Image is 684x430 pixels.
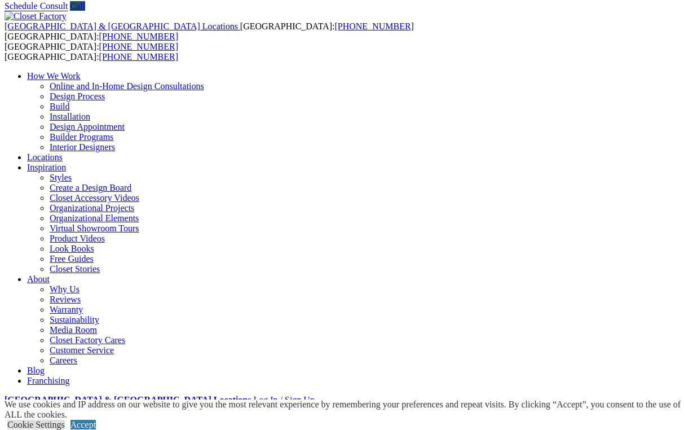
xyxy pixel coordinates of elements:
[50,142,115,152] a: Interior Designers
[50,264,100,274] a: Closet Stories
[7,420,65,429] a: Cookie Settings
[99,42,178,51] a: [PHONE_NUMBER]
[50,254,94,264] a: Free Guides
[50,244,94,253] a: Look Books
[50,356,77,365] a: Careers
[50,91,105,101] a: Design Process
[50,203,134,213] a: Organizational Projects
[5,400,684,420] div: We use cookies and IP address on our website to give you the most relevant experience by remember...
[50,305,83,314] a: Warranty
[5,395,251,405] a: [GEOGRAPHIC_DATA] & [GEOGRAPHIC_DATA] Locations
[50,173,72,182] a: Styles
[70,420,96,429] a: Accept
[50,284,80,294] a: Why Us
[50,325,97,335] a: Media Room
[70,1,85,11] a: Call
[5,21,240,31] a: [GEOGRAPHIC_DATA] & [GEOGRAPHIC_DATA] Locations
[50,122,125,131] a: Design Appointment
[50,295,81,304] a: Reviews
[50,112,90,121] a: Installation
[334,21,413,31] a: [PHONE_NUMBER]
[50,315,99,324] a: Sustainability
[27,152,63,162] a: Locations
[99,52,178,62] a: [PHONE_NUMBER]
[50,132,113,142] a: Builder Programs
[253,395,314,405] a: Log In / Sign Up
[27,366,45,375] a: Blog
[50,223,139,233] a: Virtual Showroom Tours
[50,81,204,91] a: Online and In-Home Design Consultations
[27,71,81,81] a: How We Work
[50,193,139,203] a: Closet Accessory Videos
[99,32,178,41] a: [PHONE_NUMBER]
[5,1,68,11] a: Schedule Consult
[5,21,414,41] span: [GEOGRAPHIC_DATA]: [GEOGRAPHIC_DATA]:
[50,234,105,243] a: Product Videos
[5,42,178,62] span: [GEOGRAPHIC_DATA]: [GEOGRAPHIC_DATA]:
[50,335,125,345] a: Closet Factory Cares
[50,345,114,355] a: Customer Service
[5,11,67,21] img: Closet Factory
[27,163,66,172] a: Inspiration
[27,376,70,385] a: Franchising
[5,21,238,31] span: [GEOGRAPHIC_DATA] & [GEOGRAPHIC_DATA] Locations
[50,213,139,223] a: Organizational Elements
[50,102,70,111] a: Build
[50,183,131,192] a: Create a Design Board
[27,274,50,284] a: About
